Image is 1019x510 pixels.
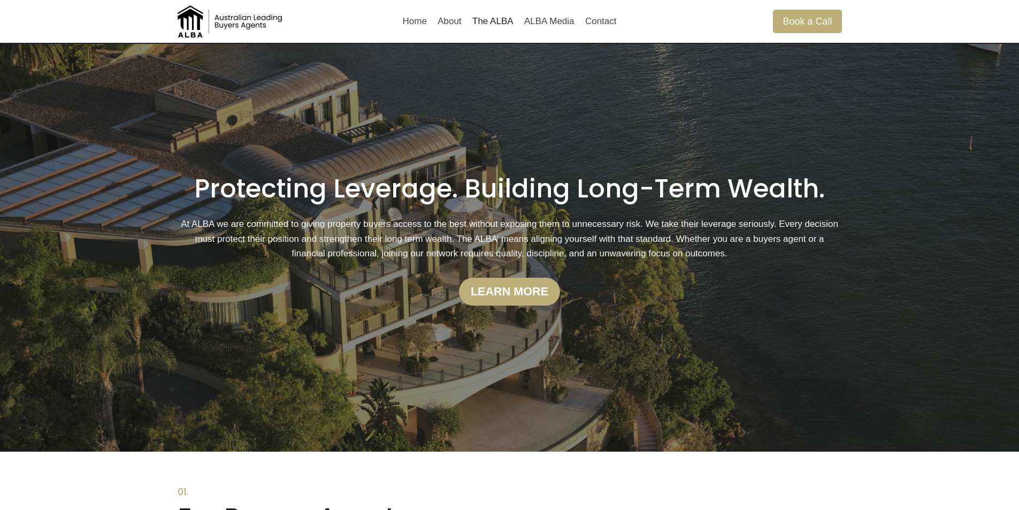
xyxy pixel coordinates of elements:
[178,486,842,498] h6: 01.
[397,9,432,34] a: Home
[773,10,841,33] a: Book a Call
[178,217,842,261] p: At ALBA we are committed to giving property buyers access to the best without exposing them to un...
[471,285,548,298] strong: Learn more
[397,9,622,34] nav: Primary Navigation
[467,9,519,34] a: The ALBA
[519,9,580,34] a: ALBA Media
[580,9,622,34] a: Contact
[178,5,285,37] img: Australian Leading Buyers Agents
[432,9,467,34] a: About
[459,278,560,306] a: Learn more
[178,173,842,204] h1: Protecting Leverage. Building Long-Term Wealth.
